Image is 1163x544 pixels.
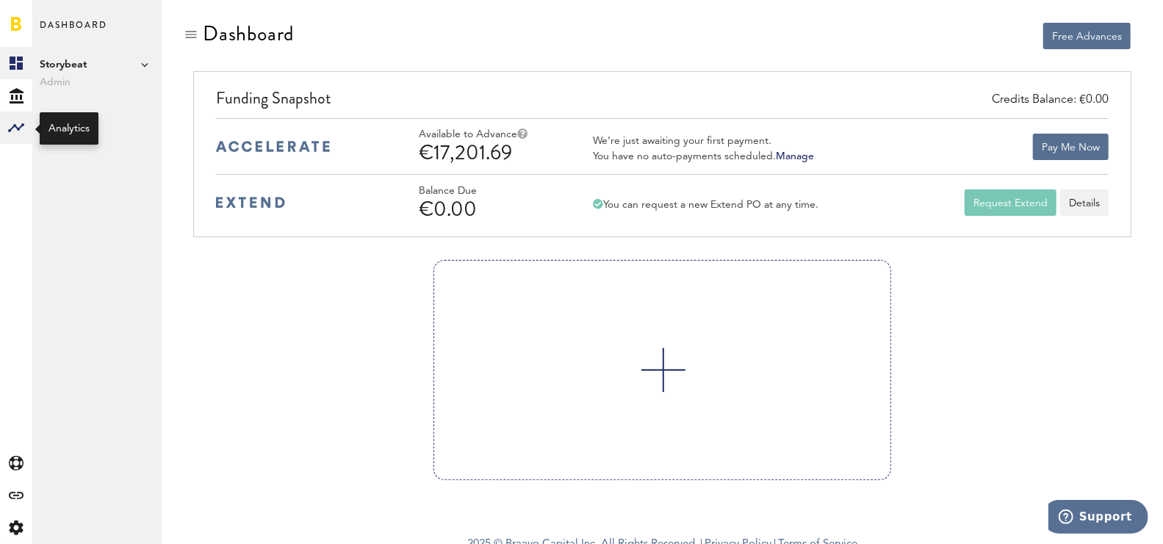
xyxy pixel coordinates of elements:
div: Analytics [48,121,90,136]
div: €0.00 [420,197,559,221]
img: extend-medium-blue-logo.svg [216,197,285,208]
img: accelerate-medium-blue-logo.svg [216,141,330,152]
div: We’re just awaiting your first payment. [593,134,814,148]
span: Admin [40,73,154,91]
button: Free Advances [1043,23,1131,49]
div: €17,201.69 [420,141,559,164]
div: You have no auto-payments scheduled. [593,150,814,163]
a: Manage [776,151,814,162]
div: Credits Balance: €0.00 [992,92,1109,109]
iframe: Opens a widget where you can find more information [1048,500,1148,537]
div: Dashboard [203,22,294,46]
a: Details [1060,189,1109,216]
div: Balance Due [420,185,559,197]
span: Storybeat [40,56,154,73]
button: Pay Me Now [1033,134,1109,160]
span: Dashboard [40,16,107,47]
button: Request Extend [965,189,1056,216]
div: Available to Advance [420,128,559,141]
div: Funding Snapshot [216,87,1109,118]
div: You can request a new Extend PO at any time. [593,198,818,211]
